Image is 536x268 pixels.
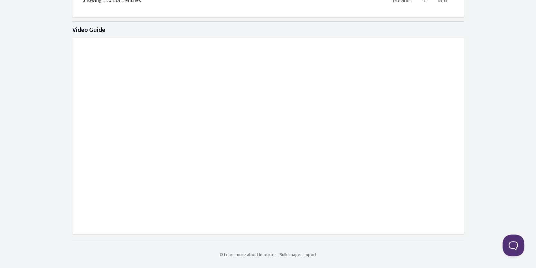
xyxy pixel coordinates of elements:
[83,48,454,224] iframe: Importer - Bulk Images Import App for Shopify | Setup & Install Tutorial | Importer - Bulk Images...
[259,252,316,257] a: Importer - Bulk Images Import
[72,25,464,34] h1: Video Guide
[503,235,524,256] iframe: Toggle Customer Support
[220,252,258,257] span: © Learn more about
